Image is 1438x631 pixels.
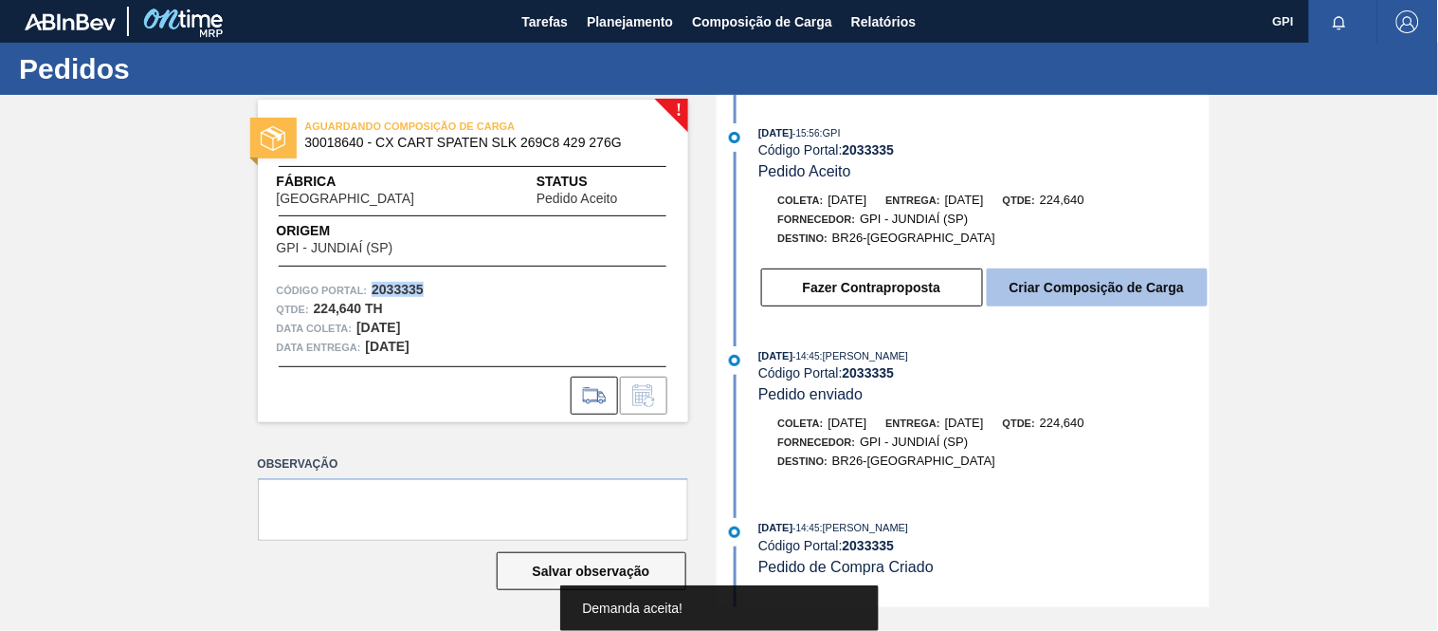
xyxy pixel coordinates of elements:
[277,221,447,241] span: Origem
[277,172,475,192] span: Fábrica
[860,212,968,226] span: GPI - JUNDIAÍ (SP)
[828,193,867,207] span: [DATE]
[778,232,828,244] span: Destino:
[793,351,820,362] span: - 14:45
[843,365,895,380] strong: 2033335
[758,538,1209,553] div: Código Portal:
[314,301,383,316] strong: 224,640 TH
[1003,418,1035,429] span: Qtde:
[277,241,393,255] span: GPI - JUNDIAÍ (SP)
[778,213,856,225] span: Fornecedor:
[521,10,568,33] span: Tarefas
[793,523,820,533] span: - 14:45
[305,117,571,136] span: AGUARDANDO COMPOSIÇÃO DE CARGA
[843,142,895,158] strong: 2033335
[820,522,909,533] span: : [PERSON_NAME]
[793,128,820,139] span: - 15:56
[886,418,940,429] span: Entrega:
[1396,10,1419,33] img: Logout
[1040,416,1084,430] span: 224,640
[820,127,841,139] span: : GPI
[692,10,832,33] span: Composição de Carga
[277,300,309,319] span: Qtde :
[587,10,673,33] span: Planejamento
[987,269,1208,306] button: Criar Composição de Carga
[843,538,895,553] strong: 2033335
[828,416,867,430] span: [DATE]
[25,13,116,30] img: TNhmsLtSVTkK8tSr43FrP2fwEKptu5GPRR3wAAAABJRU5ErkJggg==
[261,126,285,151] img: status
[860,435,968,449] span: GPI - JUNDIAÍ (SP)
[820,350,909,362] span: : [PERSON_NAME]
[729,527,740,538] img: atual
[277,281,368,300] span: Código Portal:
[497,552,686,590] button: Salvar observação
[258,451,688,478] label: Observação
[851,10,916,33] span: Relatórios
[832,454,995,468] span: BR26-[GEOGRAPHIC_DATA]
[277,338,361,357] span: Data entrega:
[758,163,851,179] span: Pedido Aceito
[761,269,983,306] button: Fazer Contraproposta
[758,365,1209,380] div: Código Portal:
[1040,193,1084,207] span: 224,640
[729,355,740,366] img: atual
[758,142,1209,158] div: Código Portal:
[945,416,984,430] span: [DATE]
[778,195,824,206] span: Coleta:
[305,136,649,150] span: 30018640 - CX CART SPATEN SLK 269C8 429 276G
[620,377,667,415] div: Informar alteração no pedido
[758,127,792,139] span: [DATE]
[372,282,424,297] strong: 2033335
[758,559,934,575] span: Pedido de Compra Criado
[778,436,856,448] span: Fornecedor:
[1003,195,1035,206] span: Qtde:
[356,320,400,335] strong: [DATE]
[886,195,940,206] span: Entrega:
[537,172,669,192] span: Status
[277,192,415,206] span: [GEOGRAPHIC_DATA]
[758,386,863,402] span: Pedido enviado
[778,455,828,467] span: Destino:
[832,231,995,245] span: BR26-[GEOGRAPHIC_DATA]
[758,522,792,533] span: [DATE]
[583,601,683,616] span: Demanda aceita!
[729,132,740,143] img: atual
[1309,9,1370,35] button: Notificações
[537,192,618,206] span: Pedido Aceito
[366,339,410,354] strong: [DATE]
[758,350,792,362] span: [DATE]
[19,58,355,80] h1: Pedidos
[945,193,984,207] span: [DATE]
[778,418,824,429] span: Coleta:
[277,319,353,338] span: Data coleta:
[571,377,618,415] div: Ir para Composição de Carga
